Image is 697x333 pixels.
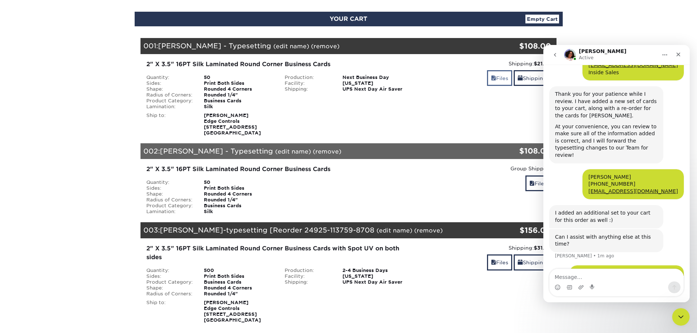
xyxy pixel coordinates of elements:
a: (remove) [313,148,341,155]
div: Quantity: [141,268,199,273]
span: [PERSON_NAME]-typesetting [Reorder 24925-113759-8708 [160,226,374,234]
div: Lamination: [141,209,199,215]
div: Rounded 1/4" [198,291,279,297]
div: Ashley says… [6,124,140,160]
div: Product Category: [141,203,199,209]
a: (remove) [414,227,443,234]
div: 2" X 3.5" 16PT Silk Laminated Round Corner Business Cards [146,165,412,174]
div: Sides: [141,80,199,86]
span: files [491,260,496,265]
div: Production: [279,75,337,80]
div: $108.00 [487,145,551,156]
a: Shipping [514,70,551,86]
button: Send a message… [125,236,137,248]
a: Files [525,175,551,191]
a: Files [487,70,512,86]
button: Upload attachment [35,239,41,245]
div: 500 [198,268,279,273]
div: 001: [140,38,487,54]
div: 50 [198,75,279,80]
div: Rounded 4 Corners [198,86,279,92]
div: Shape: [141,86,199,92]
div: [PERSON_NAME] • 1m ago [12,209,71,213]
div: Thank you for your patience while I review. I have added a new set of cards to your cart, along w... [6,41,120,118]
div: [US_STATE] [337,273,418,279]
strong: [PERSON_NAME] Edge Controls [STREET_ADDRESS] [GEOGRAPHIC_DATA] [204,113,261,136]
div: Next Business Day [337,75,418,80]
iframe: Intercom live chat [543,45,690,302]
div: Sides: [141,185,199,191]
span: files [491,75,496,81]
div: 003: [140,222,487,238]
div: $156.00 [487,225,551,236]
a: (remove) [311,43,340,50]
div: Avery says… [6,184,140,220]
div: [US_STATE] [337,80,418,86]
button: Gif picker [23,239,29,245]
div: Thank you for your patience while I review. I have added a new set of cards to your cart, along w... [12,46,114,74]
strong: $31.56 [534,245,551,251]
a: Shipping [514,254,551,270]
div: Shipping: [279,279,337,285]
div: UPS Next Day Air Saver [337,86,418,92]
a: (edit name) [275,148,311,155]
div: Silk [198,104,279,110]
div: Radius of Corners: [141,197,199,203]
span: [PERSON_NAME] - Typesetting [160,147,273,155]
span: shipping [518,260,523,265]
div: 2" X 3.5" 16PT Silk Laminated Round Corner Business Cards [146,60,412,69]
a: (edit name) [376,227,412,234]
div: Product Category: [141,279,199,285]
div: Print Both Sides [198,185,279,191]
a: [EMAIL_ADDRESS][DOMAIN_NAME] [45,143,135,149]
div: Business Cards [198,279,279,285]
div: Quantity: [141,179,199,185]
div: 2-4 Business Days [337,268,418,273]
div: Shape: [141,285,199,291]
strong: $21.63 [534,61,551,67]
a: [EMAIL_ADDRESS][DOMAIN_NAME] [45,17,135,23]
div: Avery says… [6,41,140,124]
div: Production: [279,268,337,273]
div: Ashley says… [6,220,140,274]
div: Shipping: [279,86,337,92]
div: Sides: [141,273,199,279]
div: Rounded 4 Corners [198,285,279,291]
div: Ship to: [141,300,199,323]
div: Rounded 1/4" [198,92,279,98]
div: Lamination: [141,104,199,110]
span: YOUR CART [330,15,367,22]
span: files [529,181,535,186]
div: 002: [140,143,487,159]
div: Avery says… [6,160,140,184]
div: 50 [198,179,279,185]
div: Facility: [279,80,337,86]
div: I added an additional set to your cart for this order as well :) [6,160,120,183]
div: Business Cards [198,203,279,209]
div: Rounded 4 Corners [198,191,279,197]
button: Start recording [46,239,52,245]
div: Product Category: [141,98,199,104]
span: [PERSON_NAME] - Typesetting [158,42,271,50]
div: I added an additional set to your cart for this order as well :) [12,164,114,179]
div: Print Both Sides [198,273,279,279]
button: Emoji picker [11,239,17,245]
strong: [PERSON_NAME] Edge Controls [STREET_ADDRESS] [GEOGRAPHIC_DATA] [204,300,261,323]
div: Business Cards [198,98,279,104]
div: $108.00 [487,41,551,52]
div: Rounded 1/4" [198,197,279,203]
textarea: Message… [6,224,140,236]
div: Can you change the quantity for Bretts to 50 as well? I noticed "Edge" is in bold but the rest of... [26,220,140,265]
iframe: Intercom live chat [672,308,690,326]
div: Can I assist with anything else at this time? [12,189,114,203]
div: Ship to: [141,113,199,136]
div: [PERSON_NAME][PHONE_NUMBER][EMAIL_ADDRESS][DOMAIN_NAME] [39,124,140,155]
div: Facility: [279,273,337,279]
div: At your convenience, you can review to make sure all of the information added is correct, and I w... [12,78,114,114]
div: Quantity: [141,75,199,80]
